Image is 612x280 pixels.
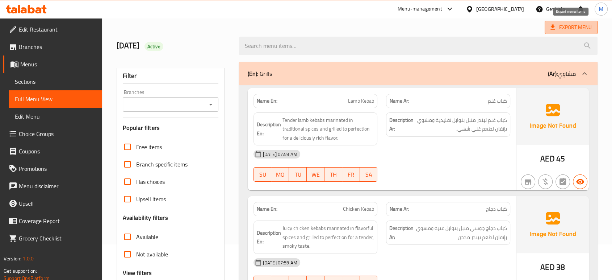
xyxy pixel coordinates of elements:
[22,254,34,263] span: 1.0.0
[556,260,565,274] span: 38
[599,5,603,13] span: M
[19,199,96,208] span: Upsell
[389,97,409,105] strong: Name Ar:
[516,88,589,145] img: Ae5nvW7+0k+MAAAAAElFTkSuQmCC
[136,143,162,151] span: Free items
[239,62,598,85] div: (En): Grills(Ar):مشاوي
[307,167,324,182] button: WE
[3,55,102,73] a: Menus
[9,90,102,108] a: Full Menu View
[19,217,96,225] span: Coverage Report
[389,116,414,133] strong: Description Ar:
[3,230,102,247] a: Grocery Checklist
[9,73,102,90] a: Sections
[540,260,554,274] span: AED
[3,21,102,38] a: Edit Restaurant
[3,195,102,212] a: Upsell
[123,68,218,84] div: Filter
[488,97,507,105] span: كباب غنم
[282,224,374,251] span: Juicy chicken kebabs marinated in flavorful spices and grilled to perfection for a tender, smoky ...
[556,174,570,189] button: Not has choices
[521,174,535,189] button: Not branch specific item
[123,269,152,277] h3: View filters
[19,182,96,190] span: Menu disclaimer
[343,205,374,213] span: Chicken Kebab
[19,164,96,173] span: Promotions
[19,234,96,243] span: Grocery Checklist
[516,196,589,253] img: Ae5nvW7+0k+MAAAAAElFTkSuQmCC
[282,116,374,143] span: Tender lamb kebabs marinated in traditional spices and grilled to perfection for a deliciously ri...
[3,177,102,195] a: Menu disclaimer
[486,205,507,213] span: كباب دجاج
[19,25,96,34] span: Edit Restaurant
[548,69,576,78] p: مشاوي
[257,205,277,213] strong: Name En:
[398,5,442,13] div: Menu-management
[538,174,553,189] button: Purchased item
[556,152,565,166] span: 45
[239,37,598,55] input: search
[136,250,168,259] span: Not available
[4,266,37,276] span: Get support on:
[15,95,96,103] span: Full Menu View
[144,43,163,50] span: Active
[260,259,300,266] span: [DATE] 07:59 AM
[257,120,281,138] strong: Description En:
[3,212,102,230] a: Coverage Report
[136,160,188,169] span: Branch specific items
[415,116,507,133] span: كباب غنم تيندر متبل بتوابل تقليدية ومشوي بإتقان لطعم غني شهي.
[20,60,96,69] span: Menus
[289,167,307,182] button: TU
[136,195,166,203] span: Upsell items
[3,125,102,143] a: Choice Groups
[15,112,96,121] span: Edit Menu
[271,167,289,182] button: MO
[3,143,102,160] a: Coupons
[19,129,96,138] span: Choice Groups
[4,254,21,263] span: Version:
[257,228,281,246] strong: Description En:
[360,167,378,182] button: SA
[9,108,102,125] a: Edit Menu
[136,177,165,186] span: Has choices
[348,97,374,105] span: Lamb Kebab
[573,174,587,189] button: Available
[3,160,102,177] a: Promotions
[123,124,218,132] h3: Popular filters
[327,169,339,180] span: TH
[389,224,414,242] strong: Description Ar:
[324,167,342,182] button: TH
[19,147,96,156] span: Coupons
[260,151,300,158] span: [DATE] 07:59 AM
[342,167,360,182] button: FR
[253,167,272,182] button: SU
[257,97,277,105] strong: Name En:
[310,169,322,180] span: WE
[292,169,304,180] span: TU
[550,23,592,32] span: Export Menu
[15,77,96,86] span: Sections
[540,152,554,166] span: AED
[389,205,409,213] strong: Name Ar:
[206,99,216,110] button: Open
[144,42,163,51] div: Active
[136,232,158,241] span: Available
[248,68,258,79] b: (En):
[19,42,96,51] span: Branches
[257,169,269,180] span: SU
[345,169,357,180] span: FR
[117,40,230,51] h2: [DATE]
[3,38,102,55] a: Branches
[363,169,375,180] span: SA
[548,68,558,79] b: (Ar):
[274,169,286,180] span: MO
[123,214,168,222] h3: Availability filters
[545,21,598,34] span: Export Menu
[476,5,524,13] div: [GEOGRAPHIC_DATA]
[248,69,272,78] p: Grills
[415,224,507,242] span: كباب دجاج جوسي متبل بتوابل غنية ومشوي بإتقان لطعم تيندر مدخن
